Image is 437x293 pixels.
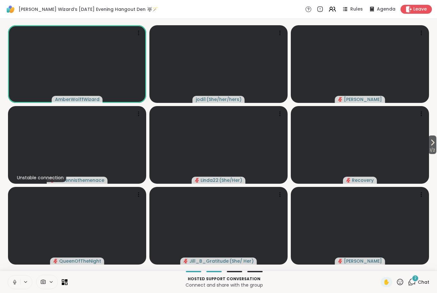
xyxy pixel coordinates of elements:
span: Rules [350,6,363,12]
span: audio-muted [338,259,343,263]
span: [PERSON_NAME] [344,96,382,103]
span: Chat [418,279,429,285]
span: Recovery [352,177,374,183]
span: ( She/Her ) [219,177,242,183]
span: Agenda [377,6,395,12]
span: 2 [414,275,417,281]
span: AmberWolffWizard [55,96,99,103]
span: ✋ [383,278,390,286]
div: Unstable connection [14,173,66,182]
span: ( She/her/hers ) [206,96,242,103]
span: audio-muted [195,178,199,182]
span: dennisthemenace [62,177,104,183]
p: Connect and share with the group [71,282,377,288]
span: [PERSON_NAME] [344,258,382,264]
img: ShareWell Logomark [5,4,16,15]
span: Jill_B_Gratitude [189,258,229,264]
button: 1/2 [428,135,436,154]
span: jodi1 [196,96,206,103]
span: Linda22 [201,177,219,183]
span: [PERSON_NAME] Wizard’s [DATE] Evening Hangout Den 🐺🪄 [19,6,158,12]
span: audio-muted [184,259,188,263]
span: audio-muted [346,178,351,182]
span: QueenOfTheNight [59,258,101,264]
p: Hosted support conversation [71,276,377,282]
span: audio-muted [338,97,343,102]
span: 1 / 2 [428,146,436,154]
span: audio-muted [53,259,58,263]
span: Leave [413,6,427,12]
span: ( She/ Her ) [229,258,254,264]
